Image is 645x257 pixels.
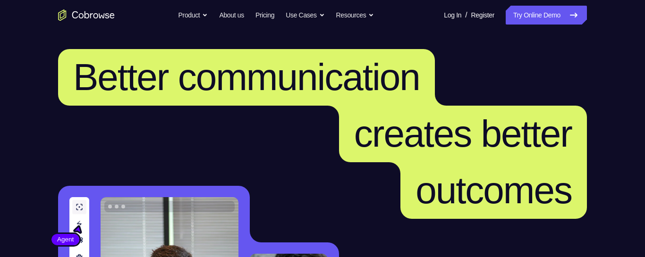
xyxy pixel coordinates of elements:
[219,6,244,25] a: About us
[506,6,587,25] a: Try Online Demo
[73,56,420,98] span: Better communication
[354,113,572,155] span: creates better
[58,9,115,21] a: Go to the home page
[416,169,572,211] span: outcomes
[178,6,208,25] button: Product
[336,6,374,25] button: Resources
[471,6,494,25] a: Register
[444,6,461,25] a: Log In
[465,9,467,21] span: /
[255,6,274,25] a: Pricing
[286,6,324,25] button: Use Cases
[51,235,79,244] span: Agent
